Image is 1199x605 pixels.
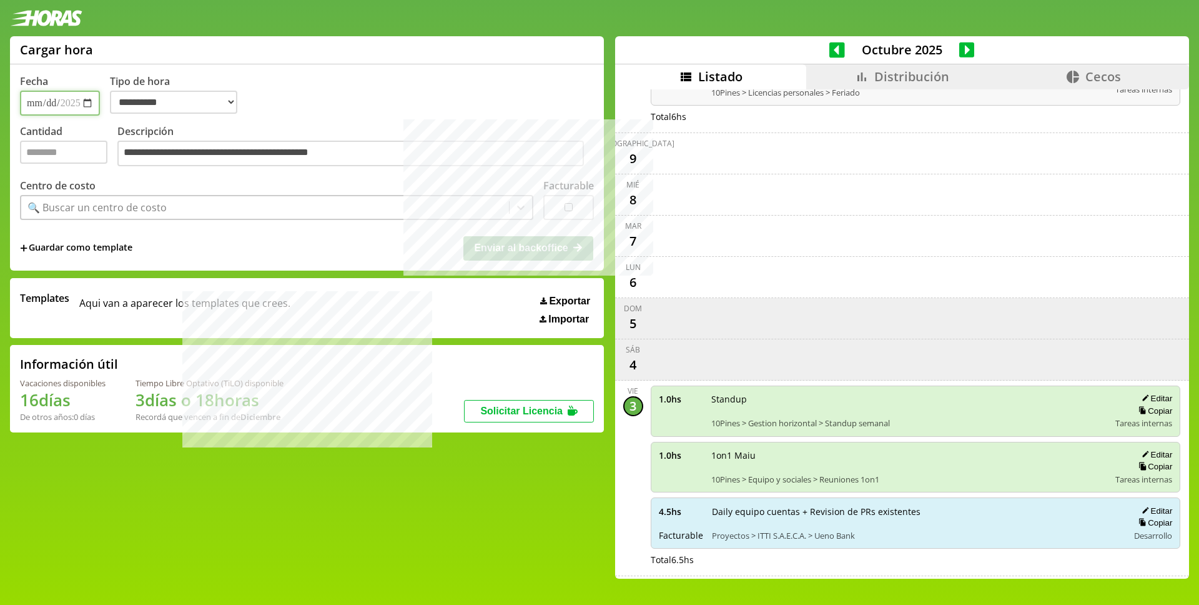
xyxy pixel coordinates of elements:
div: mar [625,221,641,231]
div: mié [626,179,639,190]
div: 9 [623,149,643,169]
div: scrollable content [615,89,1189,577]
div: 8 [623,190,643,210]
span: 10Pines > Gestion horizontal > Standup semanal [711,417,1107,429]
div: Total 6.5 hs [651,554,1181,566]
h2: Información útil [20,356,118,372]
span: Tareas internas [1115,84,1172,95]
span: 1.0 hs [659,449,703,461]
div: Vacaciones disponibles [20,377,106,389]
span: Distribución [874,68,949,85]
div: dom [624,303,642,314]
b: Diciembre [240,411,280,422]
h1: Cargar hora [20,41,93,58]
span: Templates [20,291,69,305]
span: Standup [711,393,1107,405]
span: Proyectos > ITTI S.A.E.C.A. > Ueno Bank [712,530,1120,541]
div: Tiempo Libre Optativo (TiLO) disponible [136,377,284,389]
button: Copiar [1135,461,1172,472]
label: Fecha [20,74,48,88]
span: 4.5 hs [659,506,703,517]
span: Listado [698,68,743,85]
span: +Guardar como template [20,241,132,255]
div: 🔍 Buscar un centro de costo [27,201,167,214]
div: lun [626,262,641,272]
span: Importar [548,314,589,325]
span: Facturable [659,529,703,541]
button: Copiar [1135,406,1172,416]
label: Facturable [543,179,594,192]
span: Desarrollo [1134,530,1172,541]
input: Cantidad [20,141,107,164]
label: Tipo de hora [110,74,247,116]
label: Cantidad [20,124,117,170]
div: [DEMOGRAPHIC_DATA] [592,138,674,149]
select: Tipo de hora [110,91,237,114]
label: Descripción [117,124,594,170]
button: Copiar [1135,517,1172,528]
div: 7 [623,231,643,251]
span: Tareas internas [1115,417,1172,429]
label: Centro de costo [20,179,96,192]
div: 4 [623,355,643,375]
button: Editar [1138,449,1172,460]
button: Editar [1138,393,1172,404]
span: 1on1 Maiu [711,449,1107,461]
span: 10Pines > Equipo y sociales > Reuniones 1on1 [711,474,1107,485]
span: 1.0 hs [659,393,703,405]
textarea: Descripción [117,141,584,167]
div: vie [628,386,638,396]
div: 3 [623,396,643,416]
div: De otros años: 0 días [20,411,106,422]
h1: 3 días o 18 horas [136,389,284,411]
span: Octubre 2025 [845,41,959,58]
span: Daily equipo cuentas + Revision de PRs existentes [712,506,1120,517]
div: 6 [623,272,643,292]
div: Total 6 hs [651,111,1181,122]
button: Exportar [536,295,594,307]
div: 5 [623,314,643,334]
h1: 16 días [20,389,106,411]
span: Cecos [1085,68,1121,85]
span: + [20,241,27,255]
div: Recordá que vencen a fin de [136,411,284,422]
span: Solicitar Licencia [480,406,563,416]
span: Tareas internas [1115,474,1172,485]
span: 10Pines > Licencias personales > Feriado [711,87,1107,98]
button: Editar [1138,506,1172,516]
span: Exportar [549,296,590,307]
div: sáb [626,344,640,355]
button: Solicitar Licencia [464,400,594,422]
img: logotipo [10,10,82,26]
span: Aqui van a aparecer los templates que crees. [79,291,290,325]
